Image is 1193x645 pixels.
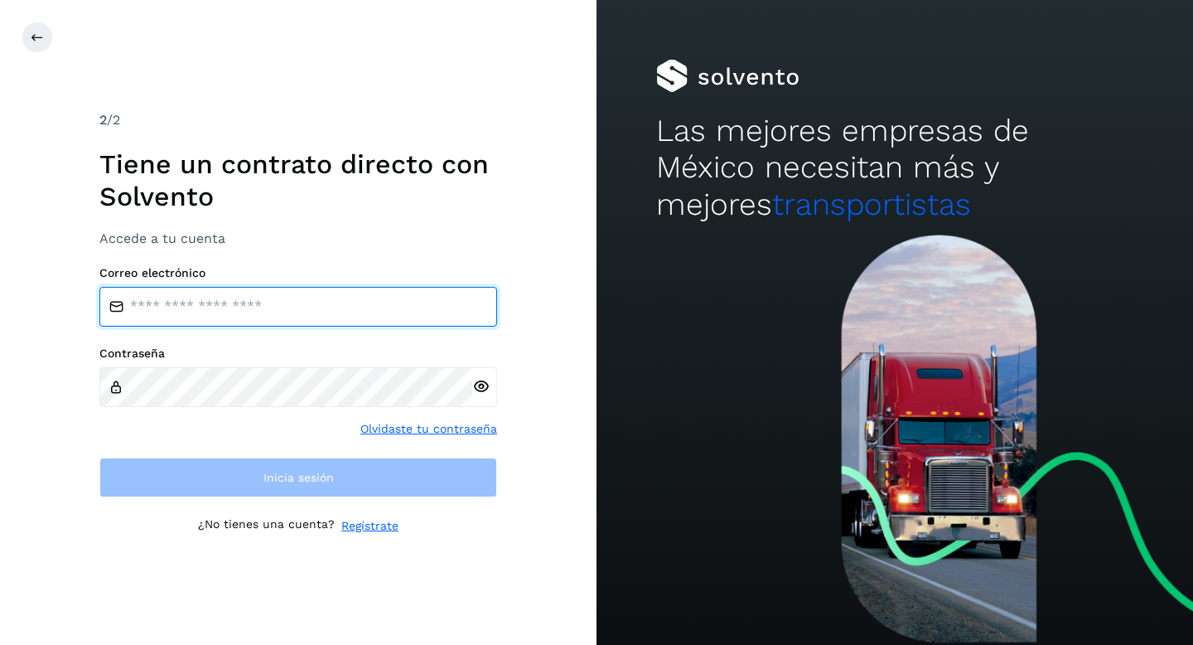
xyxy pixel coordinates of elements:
h3: Accede a tu cuenta [99,230,497,246]
label: Contraseña [99,347,497,361]
button: Inicia sesión [99,458,497,497]
h1: Tiene un contrato directo con Solvento [99,148,497,212]
span: 2 [99,112,107,128]
label: Correo electrónico [99,266,497,280]
h2: Las mejores empresas de México necesitan más y mejores [656,113,1133,223]
span: Inicia sesión [263,472,334,483]
div: /2 [99,110,497,130]
p: ¿No tienes una cuenta? [198,517,335,535]
a: Olvidaste tu contraseña [360,420,497,438]
span: transportistas [772,187,971,222]
a: Regístrate [341,517,398,535]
